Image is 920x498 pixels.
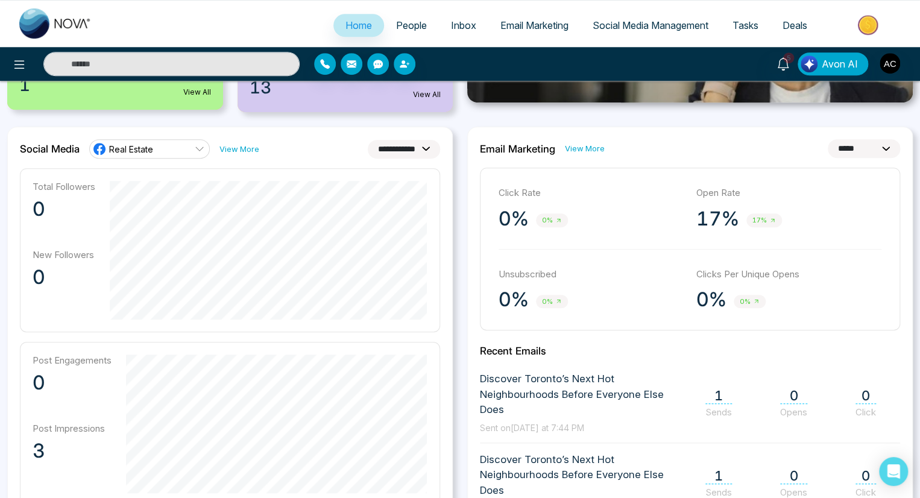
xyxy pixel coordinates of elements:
p: Click Rate [499,186,684,200]
p: 3 [33,439,112,463]
a: View More [565,143,605,154]
a: Social Media Management [581,14,720,37]
p: 0 [33,265,95,289]
span: Opens [780,406,807,418]
span: Click [855,406,876,418]
span: 1 [19,72,30,98]
span: Sends [705,406,732,418]
p: 0% [696,288,726,312]
p: 17% [696,207,739,231]
img: Lead Flow [801,55,818,72]
button: Avon AI [798,52,868,75]
span: 17% [746,213,782,227]
a: Email Marketing [488,14,581,37]
img: Market-place.gif [825,11,913,39]
span: Sends [705,487,732,498]
p: 0 [33,197,95,221]
p: New Followers [33,249,95,260]
p: 0% [499,288,529,312]
a: People [384,14,439,37]
span: Email Marketing [500,19,569,31]
p: Post Engagements [33,355,112,366]
span: 1 [705,468,732,484]
span: 0% [536,295,568,309]
p: Clicks Per Unique Opens [696,268,882,282]
span: 0% [536,213,568,227]
span: Tasks [733,19,758,31]
p: 0% [499,207,529,231]
span: 13 [250,75,271,100]
span: Opens [780,487,807,498]
p: Total Followers [33,181,95,192]
span: People [396,19,427,31]
a: View All [413,89,441,100]
span: 0 [855,468,876,484]
span: Home [345,19,372,31]
a: 5 [769,52,798,74]
span: Real Estate [109,143,153,155]
span: 0 [855,388,876,404]
p: Post Impressions [33,423,112,434]
span: Deals [783,19,807,31]
span: Avon AI [822,57,858,71]
span: 1 [705,388,732,404]
h2: Email Marketing [480,143,555,155]
a: View More [219,143,259,155]
img: User Avatar [880,53,900,74]
span: Sent on [DATE] at 7:44 PM [480,423,584,433]
p: 0 [33,371,112,395]
span: Social Media Management [593,19,708,31]
span: 0 [780,468,807,484]
p: Open Rate [696,186,882,200]
p: Unsubscribed [499,268,684,282]
a: Deals [770,14,819,37]
h2: Social Media [20,143,80,155]
a: View All [183,87,211,98]
img: Nova CRM Logo [19,8,92,39]
span: Discover Toronto’s Next Hot Neighbourhoods Before Everyone Else Does [480,371,687,418]
span: Click [855,487,876,498]
a: Home [333,14,384,37]
a: Tasks [720,14,770,37]
div: Open Intercom Messenger [879,457,908,486]
span: 0 [780,388,807,404]
a: Inbox [439,14,488,37]
span: 5 [783,52,794,63]
span: Inbox [451,19,476,31]
h2: Recent Emails [480,345,900,357]
span: 0% [734,295,766,309]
